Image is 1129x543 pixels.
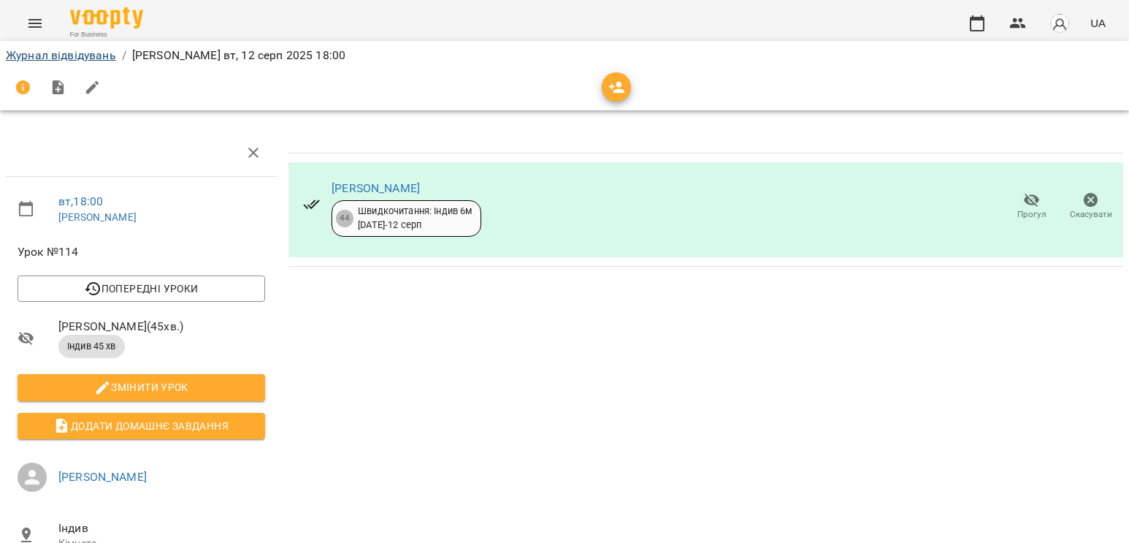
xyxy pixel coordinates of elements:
span: For Business [70,30,143,39]
img: Voopty Logo [70,7,143,29]
span: Змінити урок [29,379,253,396]
span: UA [1090,15,1106,31]
div: 44 [336,210,353,227]
nav: breadcrumb [6,47,1123,64]
button: Змінити урок [18,374,265,400]
li: / [122,47,126,64]
p: [PERSON_NAME] вт, 12 серп 2025 18:00 [132,47,345,64]
a: вт , 18:00 [58,194,103,208]
button: Додати домашнє завдання [18,413,265,439]
button: Попередні уроки [18,276,265,302]
a: Журнал відвідувань [6,48,116,62]
span: Скасувати [1070,208,1112,221]
a: [PERSON_NAME] [58,211,137,223]
a: [PERSON_NAME] [58,470,147,484]
button: Скасувати [1061,186,1120,227]
button: UA [1084,10,1111,37]
img: avatar_s.png [1049,13,1070,34]
button: Menu [18,6,53,41]
button: Прогул [1002,186,1061,227]
span: [PERSON_NAME] ( 45 хв. ) [58,318,265,335]
span: Додати домашнє завдання [29,417,253,435]
span: Індив 45 хв [58,340,125,353]
a: [PERSON_NAME] [332,181,420,195]
span: Прогул [1017,208,1046,221]
span: Індив [58,520,265,537]
span: Попередні уроки [29,280,253,297]
div: Швидкочитання: Індив 6м [DATE] - 12 серп [358,205,472,232]
span: Урок №114 [18,243,265,261]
